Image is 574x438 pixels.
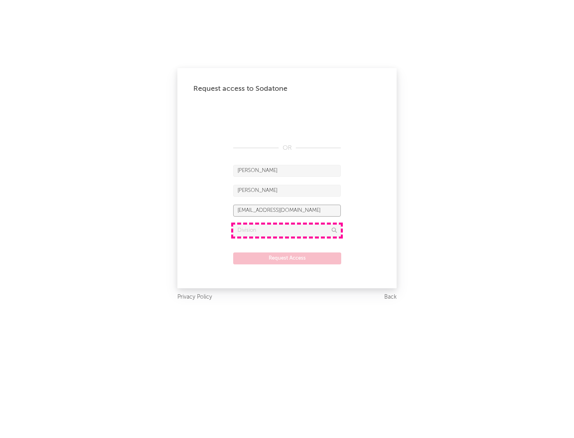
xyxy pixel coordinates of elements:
[233,143,341,153] div: OR
[233,252,341,264] button: Request Access
[233,205,341,217] input: Email
[193,84,381,94] div: Request access to Sodatone
[233,185,341,197] input: Last Name
[177,292,212,302] a: Privacy Policy
[233,225,341,237] input: Division
[384,292,397,302] a: Back
[233,165,341,177] input: First Name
